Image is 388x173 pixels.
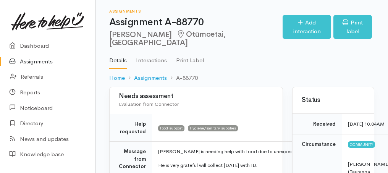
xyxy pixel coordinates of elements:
[109,69,374,87] nav: breadcrumb
[110,114,152,142] td: Help requested
[119,101,179,107] span: Evaluation from Connector
[158,162,349,169] p: He is very grateful will collect [DATE] with ID.
[119,93,273,100] h3: Needs assessment
[109,30,283,47] h2: [PERSON_NAME]
[293,114,342,134] td: Received
[333,15,372,39] a: Print label
[109,29,225,47] span: Otūmoetai, [GEOGRAPHIC_DATA]
[348,121,385,127] time: [DATE] 10:04AM
[158,125,184,131] span: Food support
[167,74,198,82] li: A-88770
[109,17,283,28] h1: Assignment A-88770
[109,9,283,13] h6: Assignments
[293,134,342,154] td: Circumstance
[348,141,375,147] span: Community
[158,148,349,155] p: [PERSON_NAME] is needing help with food due to unexpected expenses.
[109,47,127,69] a: Details
[176,47,204,68] a: Print Label
[109,74,125,82] a: Home
[136,47,167,68] a: Interactions
[134,74,167,82] a: Assignments
[302,97,365,104] h3: Status
[283,15,331,39] a: Add interaction
[188,125,238,131] span: Hygiene/sanitary supplies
